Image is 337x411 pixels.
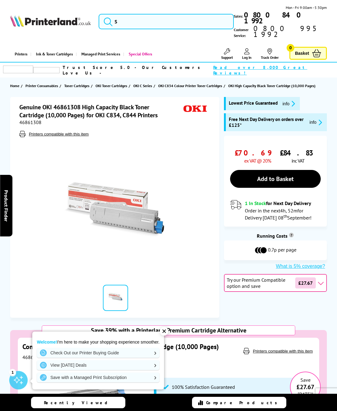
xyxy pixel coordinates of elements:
[230,200,321,220] div: modal_delivery
[3,190,9,221] span: Product Finder
[63,65,321,76] a: Trust Score 5.0 - Our Customers Love Us -Read over 8,000 Great Reviews!
[292,158,304,164] span: inc VAT
[289,47,327,60] a: Basket 0
[22,354,227,360] div: 46861308PL
[99,14,234,29] input: S
[245,208,312,221] span: Order in the next for Delivery [DATE] 08 September!
[206,400,280,405] span: Compare Products
[289,233,294,237] sup: Cost per page
[274,263,327,269] button: What is 5% coverage?
[158,83,222,89] span: OKI C834 Colour Printer Toner Cartridges
[37,373,159,382] a: Save with a Managed Print Subscription
[42,325,295,335] div: Save 39% with a Printerland Premium Cartridge Alternative
[300,377,311,383] span: Save
[261,48,279,60] a: Track Order
[244,158,271,164] span: ex VAT @ 20%
[242,48,252,60] a: Log In
[96,83,129,89] a: OKI Toner Cartridges
[160,327,168,336] div: ✕
[295,49,309,58] span: Basket
[245,200,321,206] div: for Next Day Delivery
[284,213,287,219] sup: th
[133,83,154,89] a: OKI C Series
[286,5,327,10] span: Mon - Fri 9:00am - 5:30pm
[25,83,60,89] a: Printer Consumables
[243,12,327,24] a: 0800 840 1992
[96,83,127,89] span: OKI Toner Cartridges
[9,369,16,376] div: 1
[64,83,89,89] span: Toner Cartridges
[192,397,286,408] a: Compare Products
[19,119,41,125] span: 46861308
[10,83,19,89] span: Home
[295,277,316,288] span: £27.67
[64,83,91,89] a: Toner Cartridges
[253,26,327,37] span: 0800 995 1992
[280,148,316,158] span: £84.83
[44,400,114,405] span: Recently Viewed
[37,339,159,345] p: I'm here to make your shopping experience smoother.
[234,26,327,38] span: Customer Service:
[3,66,33,73] img: trustpilot rating
[308,119,324,126] button: promo-description
[298,391,313,397] span: [DATE]!
[37,340,57,345] strong: Welcome!
[229,116,305,128] span: Free Next Day Delivery on orders over £125*
[37,348,159,358] a: Check Out our Printer Buying Guide
[36,46,73,62] span: Ink & Toner Cartridges
[281,100,297,107] button: promo-description
[227,277,294,289] span: Try our Premium Compatible option and save
[228,83,315,89] span: OKI High Capacity Black Toner Cartridge (10,000 Pages)
[234,13,243,19] span: Sales:
[172,393,267,399] span: Save 39% Compared to the Branded Cartridge
[158,83,224,89] a: OKI C834 Colour Printer Toner Cartridges
[221,55,233,60] span: Support
[19,103,181,119] h1: Genuine OKI 46861308 High Capacity Black Toner Cartridge (10,000 Pages) for OKI C834, C844 Printers
[228,83,317,89] a: OKI High Capacity Black Toner Cartridge (10,000 Pages)
[10,46,30,62] a: Printers
[133,83,152,89] span: OKI C Series
[10,15,91,28] a: Printerland Logo
[230,170,321,188] a: Add to Basket
[268,247,296,254] span: 0.7p per page
[251,349,315,354] button: Printers compatible with this item
[30,46,76,62] a: Ink & Toner Cartridges
[25,83,58,89] span: Printer Consumables
[221,48,233,60] a: Support
[33,67,60,73] img: trustpilot rating
[55,149,176,270] img: OKI 46861308 High Capacity Black Toner Cartridge (10,000 Pages)
[245,200,266,206] span: 1 In Stock
[10,83,21,89] a: Home
[172,384,235,390] span: 100% Satisfaction Guaranteed
[31,397,125,408] a: Recently Viewed
[37,360,159,370] a: View [DATE] Deals
[181,103,209,115] img: OKI
[287,44,294,52] span: 0
[76,46,123,62] a: Managed Print Services
[22,342,219,351] a: Compatible OKI High Capacity Black Toner Cartridge (10,000 Pages)
[229,100,278,107] span: Lowest Price Guaranteed
[224,233,327,239] div: Running Costs
[280,208,297,214] span: 4h, 52m
[244,10,305,26] b: 0800 840 1992
[123,46,155,62] a: Special Offers
[242,55,252,60] span: Log In
[296,383,314,391] span: £27.67
[235,148,271,158] span: £70.69
[213,65,321,76] span: Read over 8,000 Great Reviews!
[10,15,91,26] img: Printerland Logo
[27,131,91,137] button: Printers compatible with this item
